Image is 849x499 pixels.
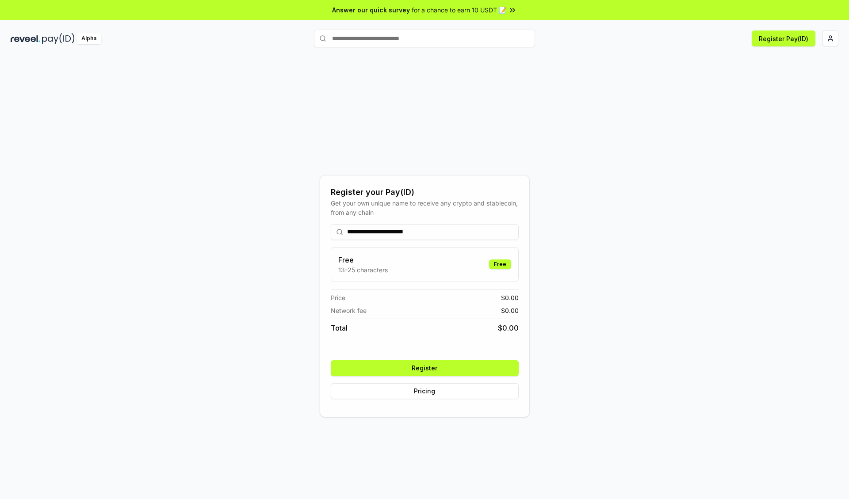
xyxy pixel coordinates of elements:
[331,383,519,399] button: Pricing
[76,33,101,44] div: Alpha
[332,5,410,15] span: Answer our quick survey
[412,5,506,15] span: for a chance to earn 10 USDT 📝
[331,186,519,198] div: Register your Pay(ID)
[338,255,388,265] h3: Free
[331,360,519,376] button: Register
[501,293,519,302] span: $ 0.00
[11,33,40,44] img: reveel_dark
[501,306,519,315] span: $ 0.00
[498,323,519,333] span: $ 0.00
[331,306,367,315] span: Network fee
[331,198,519,217] div: Get your own unique name to receive any crypto and stablecoin, from any chain
[489,259,511,269] div: Free
[752,30,815,46] button: Register Pay(ID)
[331,323,348,333] span: Total
[42,33,75,44] img: pay_id
[331,293,345,302] span: Price
[338,265,388,274] p: 13-25 characters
